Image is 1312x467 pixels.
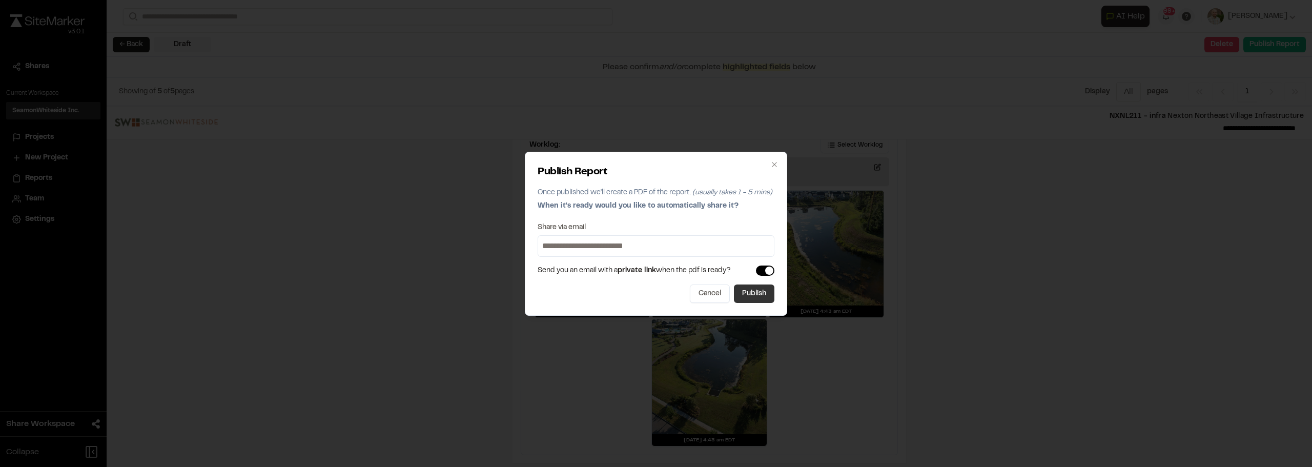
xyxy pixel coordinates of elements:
span: private link [618,268,656,274]
button: Cancel [690,285,730,303]
span: Send you an email with a when the pdf is ready? [538,265,731,276]
h2: Publish Report [538,165,774,180]
label: Share via email [538,224,586,231]
span: (usually takes 1 - 5 mins) [692,190,772,196]
span: When it's ready would you like to automatically share it? [538,203,739,209]
p: Once published we'll create a PDF of the report. [538,187,774,198]
button: Publish [734,285,774,303]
